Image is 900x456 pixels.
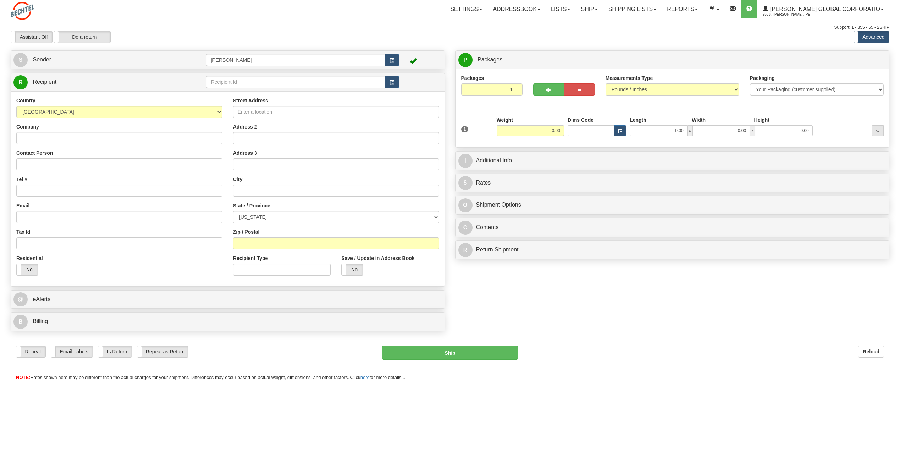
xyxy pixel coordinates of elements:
a: Settings [445,0,487,18]
a: P Packages [458,53,887,67]
a: Lists [546,0,575,18]
span: x [750,125,755,136]
span: C [458,221,473,235]
label: Weight [497,116,513,124]
span: B [13,315,28,329]
label: Do a return [54,31,110,43]
label: Contact Person [16,150,53,157]
label: Email Labels [51,346,93,357]
a: R Recipient [13,75,185,89]
span: Billing [33,318,48,324]
a: OShipment Options [458,198,887,212]
label: Repeat [16,346,45,357]
label: Height [754,116,770,124]
label: City [233,176,242,183]
a: IAdditional Info [458,153,887,168]
label: Address 2 [233,123,257,130]
input: Recipient Id [206,76,385,88]
a: Addressbook [487,0,546,18]
a: Reports [662,0,703,18]
span: Sender [33,56,51,63]
b: Reload [863,349,879,354]
span: @ [13,292,28,306]
a: @ eAlerts [13,292,442,307]
a: Ship [575,0,603,18]
label: Width [692,116,706,124]
label: Residential [16,255,43,262]
label: Save / Update in Address Book [341,255,414,262]
span: S [13,53,28,67]
label: Advanced [854,31,889,43]
label: Assistant Off [11,31,52,43]
span: R [458,243,473,257]
span: [PERSON_NAME] Global Corporatio [768,6,880,12]
label: Email [16,202,29,209]
label: Tax Id [16,228,30,235]
a: Shipping lists [603,0,662,18]
label: Tel # [16,176,27,183]
label: Packages [461,75,484,82]
label: Dims Code [568,116,593,124]
label: Is Return [98,346,132,357]
div: Support: 1 - 855 - 55 - 2SHIP [11,25,889,31]
a: $Rates [458,176,887,190]
label: Zip / Postal [233,228,260,235]
a: [PERSON_NAME] Global Corporatio 2553 / [PERSON_NAME], [PERSON_NAME] [757,0,889,18]
a: S Sender [13,53,206,67]
span: Recipient [33,79,56,85]
span: NOTE: [16,375,30,380]
span: O [458,198,473,212]
label: Packaging [750,75,775,82]
label: Length [630,116,646,124]
a: RReturn Shipment [458,243,887,257]
span: 1 [461,126,469,132]
span: Packages [477,56,502,63]
span: I [458,154,473,168]
label: No [17,264,38,275]
button: Ship [382,346,518,360]
label: Company [16,123,39,130]
label: Address 3 [233,150,257,157]
label: State / Province [233,202,270,209]
label: Street Address [233,97,268,104]
label: Country [16,97,35,104]
div: ... [872,125,884,136]
div: Rates shown here may be different than the actual charges for your shipment. Differences may occu... [11,374,889,381]
input: Enter a location [233,106,439,118]
input: Sender Id [206,54,385,66]
label: Measurements Type [606,75,653,82]
span: P [458,53,473,67]
label: No [342,264,363,275]
span: eAlerts [33,296,50,302]
a: CContents [458,220,887,235]
button: Reload [858,346,884,358]
img: logo2553.jpg [11,2,34,20]
span: x [688,125,692,136]
label: Recipient Type [233,255,268,262]
span: $ [458,176,473,190]
span: R [13,75,28,89]
label: Repeat as Return [137,346,188,357]
a: B Billing [13,314,442,329]
span: 2553 / [PERSON_NAME], [PERSON_NAME] [763,11,816,18]
a: here [360,375,370,380]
